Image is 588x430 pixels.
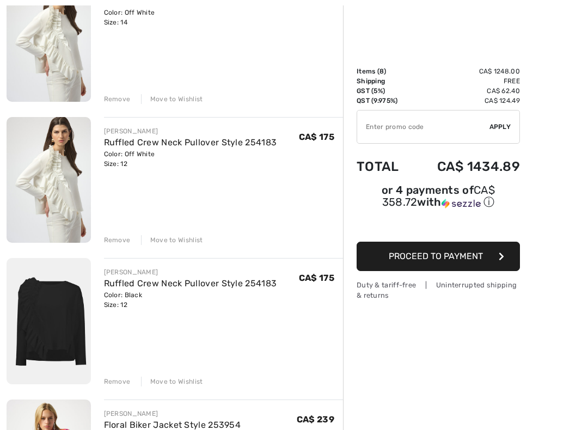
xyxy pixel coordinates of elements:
[357,280,520,300] div: Duty & tariff-free | Uninterrupted shipping & returns
[104,137,277,148] a: Ruffled Crew Neck Pullover Style 254183
[357,185,520,213] div: or 4 payments ofCA$ 358.72withSezzle Click to learn more about Sezzle
[357,110,489,143] input: Promo code
[7,117,91,243] img: Ruffled Crew Neck Pullover Style 254183
[412,148,520,185] td: CA$ 1434.89
[104,267,277,277] div: [PERSON_NAME]
[104,94,131,104] div: Remove
[412,76,520,86] td: Free
[357,66,412,76] td: Items ( )
[104,126,277,136] div: [PERSON_NAME]
[299,273,334,283] span: CA$ 175
[357,86,412,96] td: GST (5%)
[357,242,520,271] button: Proceed to Payment
[104,278,277,288] a: Ruffled Crew Neck Pullover Style 254183
[104,290,277,310] div: Color: Black Size: 12
[141,94,203,104] div: Move to Wishlist
[104,409,241,419] div: [PERSON_NAME]
[379,67,384,75] span: 8
[389,251,483,261] span: Proceed to Payment
[357,148,412,185] td: Total
[104,235,131,245] div: Remove
[297,414,334,425] span: CA$ 239
[104,420,241,430] a: Floral Biker Jacket Style 253954
[104,8,277,27] div: Color: Off White Size: 14
[104,149,277,169] div: Color: Off White Size: 12
[357,76,412,86] td: Shipping
[104,377,131,386] div: Remove
[412,66,520,76] td: CA$ 1248.00
[357,185,520,210] div: or 4 payments of with
[412,86,520,96] td: CA$ 62.40
[382,183,495,208] span: CA$ 358.72
[7,258,91,384] img: Ruffled Crew Neck Pullover Style 254183
[299,132,334,142] span: CA$ 175
[141,377,203,386] div: Move to Wishlist
[442,199,481,208] img: Sezzle
[357,96,412,106] td: QST (9.975%)
[412,96,520,106] td: CA$ 124.49
[141,235,203,245] div: Move to Wishlist
[489,122,511,132] span: Apply
[357,213,520,238] iframe: PayPal-paypal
